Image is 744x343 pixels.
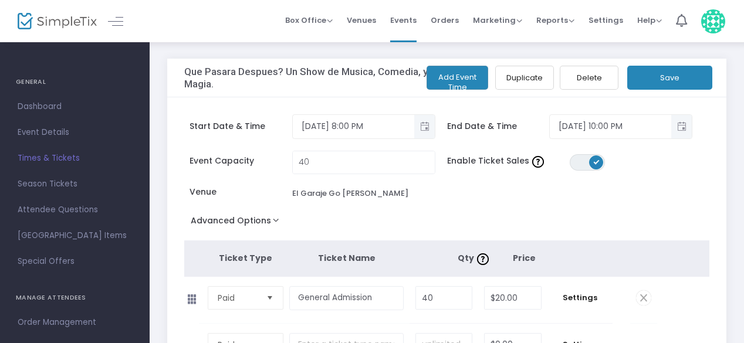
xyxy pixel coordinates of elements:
span: Start Date & Time [190,120,292,133]
img: question-mark [532,156,544,168]
span: Settings [589,5,623,35]
span: Orders [431,5,459,35]
span: Times & Tickets [18,151,132,166]
span: Paid [218,292,256,304]
span: Ticket Name [318,252,376,264]
span: Settings [553,292,607,304]
span: Price [513,252,536,264]
img: question-mark [477,253,489,265]
span: Marketing [473,15,522,26]
button: Duplicate [495,66,554,90]
input: Select date & time [293,117,414,136]
h4: MANAGE ATTENDEES [16,286,134,310]
button: Toggle popup [671,115,692,138]
div: El Garaje Go [PERSON_NAME] [292,188,408,199]
span: ON [593,159,599,165]
input: Price [485,287,541,309]
span: End Date & Time [447,120,549,133]
span: [GEOGRAPHIC_DATA] Items [18,228,132,243]
span: Event Capacity [190,155,292,167]
span: Season Tickets [18,176,132,192]
span: Help [637,15,662,26]
span: Order Management [18,315,132,330]
span: Ticket Type [219,252,272,264]
button: Save [627,66,712,90]
span: Special Offers [18,254,132,269]
button: Select [262,287,278,309]
span: Venues [347,5,376,35]
span: Attendee Questions [18,202,132,218]
span: Event Details [18,125,132,140]
h4: GENERAL [16,70,134,94]
button: Delete [560,66,618,90]
input: Select date & time [550,117,671,136]
span: Dashboard [18,99,132,114]
span: Box Office [285,15,333,26]
button: Add Event Time [427,66,488,90]
h3: Que Pasara Despues? Un Show de Musica, Comedia, y Magia. [184,66,458,90]
input: Enter a ticket type name. e.g. General Admission [289,286,404,310]
span: Enable Ticket Sales [447,155,570,167]
span: Events [390,5,417,35]
span: Reports [536,15,574,26]
span: Qty [458,252,492,264]
button: Advanced Options [184,212,290,233]
span: Venue [190,186,292,198]
button: Toggle popup [414,115,435,138]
